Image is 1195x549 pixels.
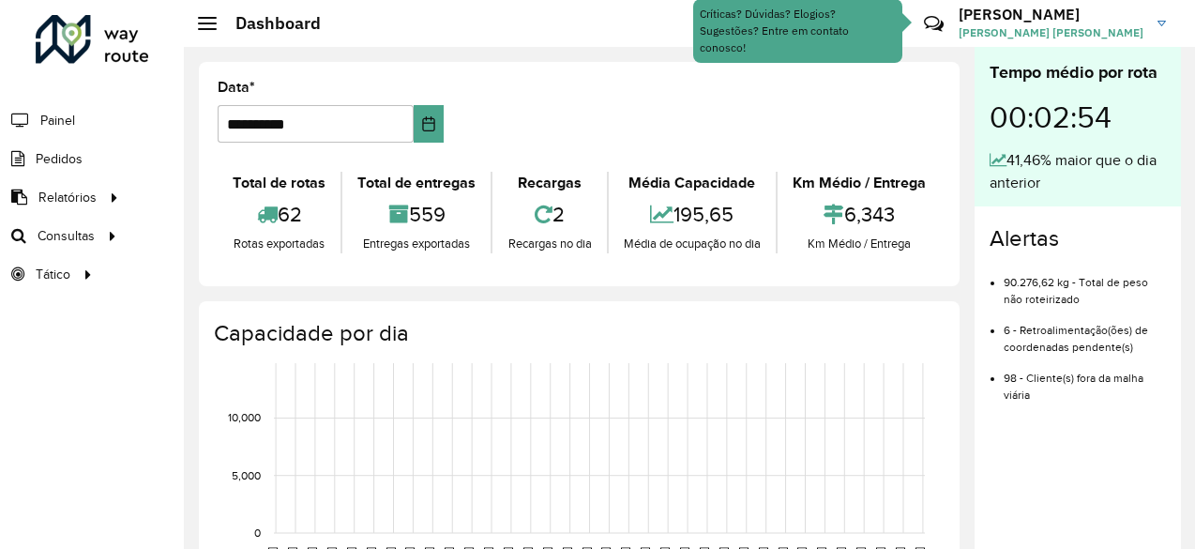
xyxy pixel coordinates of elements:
div: Recargas [497,172,601,194]
span: Tático [36,265,70,284]
li: 6 - Retroalimentação(ões) de coordenadas pendente(s) [1004,308,1166,356]
div: 41,46% maior que o dia anterior [990,149,1166,194]
div: 00:02:54 [990,85,1166,149]
a: Contato Rápido [914,4,954,44]
span: Consultas [38,226,95,246]
span: Painel [40,111,75,130]
h4: Capacidade por dia [214,320,941,347]
button: Choose Date [414,105,444,143]
div: Média de ocupação no dia [613,235,771,253]
div: 2 [497,194,601,235]
text: 10,000 [228,412,261,424]
h4: Alertas [990,225,1166,252]
div: Km Médio / Entrega [782,235,936,253]
span: Pedidos [36,149,83,169]
span: [PERSON_NAME] [PERSON_NAME] [959,24,1143,41]
div: Km Médio / Entrega [782,172,936,194]
text: 0 [254,526,261,539]
div: Rotas exportadas [222,235,336,253]
div: Total de rotas [222,172,336,194]
div: 195,65 [613,194,771,235]
span: Relatórios [38,188,97,207]
div: 559 [347,194,486,235]
li: 90.276,62 kg - Total de peso não roteirizado [1004,260,1166,308]
div: Tempo médio por rota [990,60,1166,85]
div: Total de entregas [347,172,486,194]
div: Média Capacidade [613,172,771,194]
div: Recargas no dia [497,235,601,253]
div: Entregas exportadas [347,235,486,253]
h2: Dashboard [217,13,321,34]
text: 5,000 [232,469,261,481]
h3: [PERSON_NAME] [959,6,1143,23]
div: 6,343 [782,194,936,235]
li: 98 - Cliente(s) fora da malha viária [1004,356,1166,404]
label: Data [218,76,255,99]
div: 62 [222,194,336,235]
